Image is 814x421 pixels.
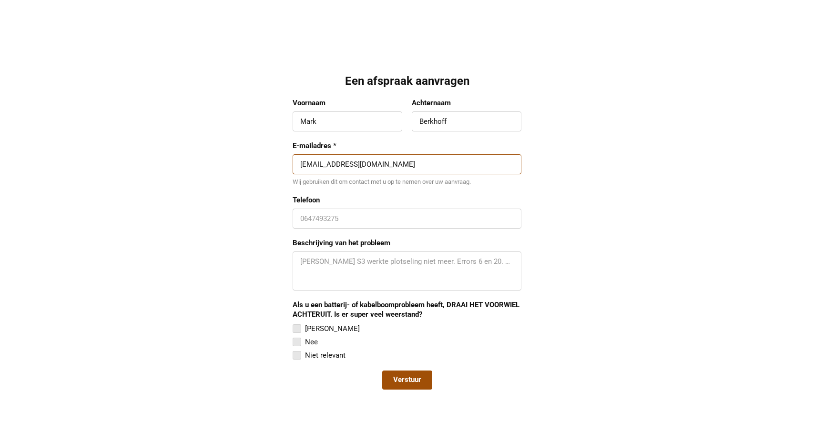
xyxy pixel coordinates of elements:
[293,238,521,248] label: Beschrijving van het probleem
[293,195,521,205] label: Telefoon
[305,323,360,334] div: [PERSON_NAME]
[300,117,395,126] input: Voornaam
[293,141,521,150] label: E-mailadres *
[305,336,318,348] div: Nee
[300,214,514,223] input: 0647493275
[305,350,346,361] div: Niet relevant
[293,74,521,89] div: Een afspraak aanvragen
[300,160,514,169] input: E-mailadres *
[293,178,521,186] div: Wij gebruiken dit om contact met u op te nemen over uw aanvraag.
[412,98,521,108] label: Achternaam
[293,300,521,319] div: Als u een batterij- of kabelboomprobleem heeft, DRAAI HET VOORWIEL ACHTERUIT. Is er super veel we...
[382,371,432,390] button: Verstuur
[293,98,402,108] label: Voornaam
[393,375,421,385] span: Verstuur
[419,117,514,126] input: Achternaam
